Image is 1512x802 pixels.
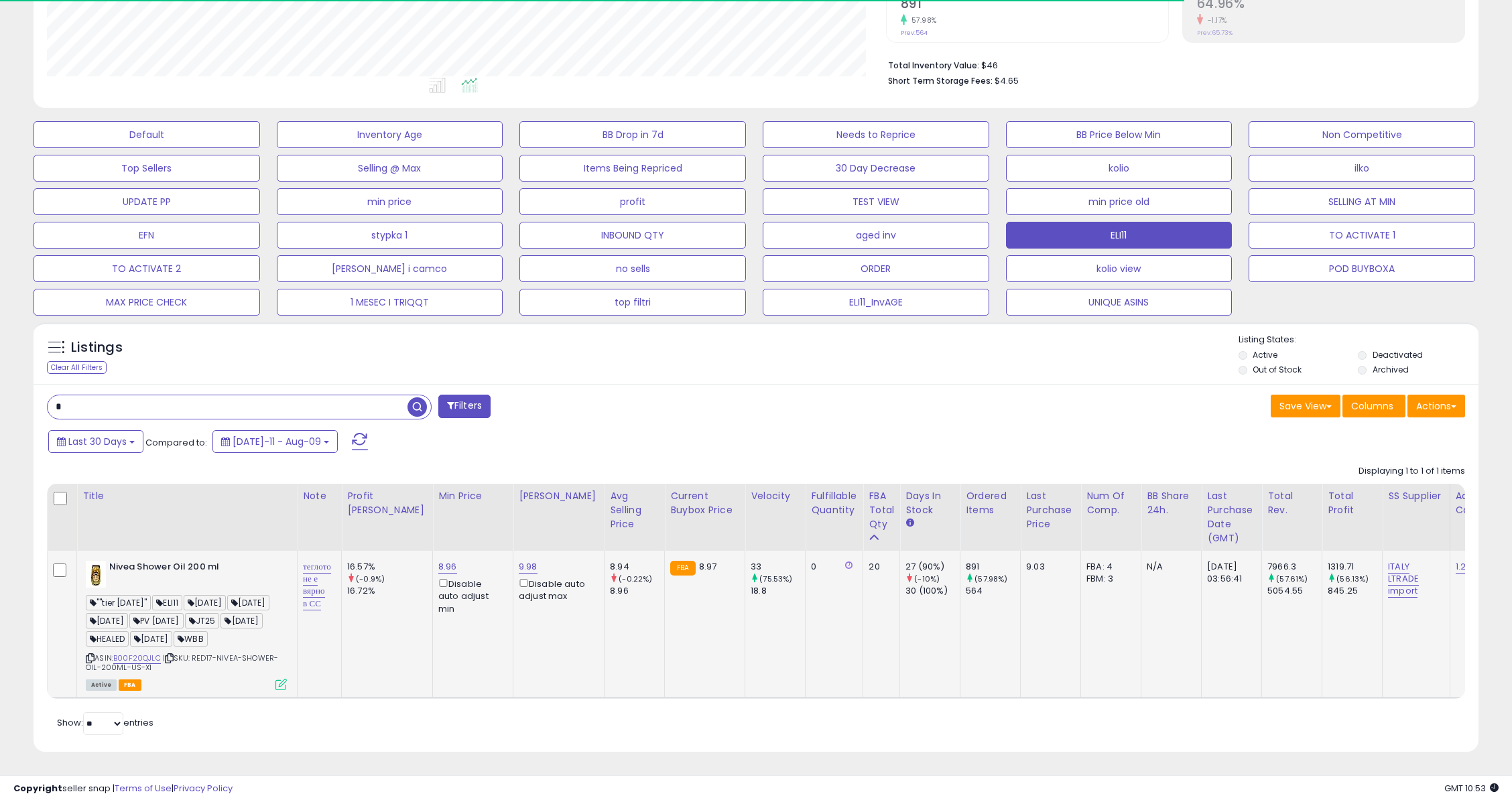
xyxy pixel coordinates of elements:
b: Nivea Shower Oil 200 ml [109,561,272,577]
button: top filtri [519,289,746,316]
button: MAX PRICE CHECK [34,289,260,316]
li: $46 [888,56,1455,72]
span: [DATE]-11 - Aug-09 [233,435,321,448]
div: 18.8 [751,585,805,597]
strong: Copyright [13,782,62,795]
div: Last Purchase Date (GMT) [1207,489,1256,545]
small: Days In Stock. [905,517,913,529]
button: UNIQUE ASINS [1006,289,1233,316]
span: JT25 [185,613,220,628]
small: (56.13%) [1336,574,1369,584]
div: 33 [751,561,805,573]
div: 20 [869,561,889,573]
span: 8.97 [699,560,717,573]
span: Compared to: [145,436,207,449]
div: Total Rev. [1267,489,1316,517]
div: 30 (100%) [905,585,960,597]
div: 0 [811,561,853,573]
button: Needs to Reprice [763,121,989,148]
span: $4.65 [995,74,1019,87]
span: ""tier [DATE]" [86,595,151,610]
div: Min Price [438,489,507,503]
button: no sells [519,255,746,282]
button: stypka 1 [277,222,503,249]
label: Out of Stock [1253,364,1302,375]
button: Actions [1407,395,1465,417]
button: [DATE]-11 - Aug-09 [212,430,338,453]
span: ELI11 [152,595,182,610]
div: Profit [PERSON_NAME] [347,489,427,517]
a: Terms of Use [115,782,172,795]
button: 30 Day Decrease [763,155,989,182]
span: Columns [1351,399,1393,413]
div: Additional Cost [1456,489,1505,517]
div: Note [303,489,336,503]
button: Inventory Age [277,121,503,148]
div: Title [82,489,292,503]
button: ELI11 [1006,222,1233,249]
span: WBB [174,631,208,647]
div: Ordered Items [966,489,1015,517]
button: TO ACTIVATE 2 [34,255,260,282]
small: (57.61%) [1276,574,1308,584]
span: Show: entries [57,716,153,729]
label: Archived [1373,364,1409,375]
button: kolio [1006,155,1233,182]
div: Fulfillable Quantity [811,489,857,517]
div: 8.94 [610,561,664,573]
div: [PERSON_NAME] [519,489,598,503]
div: 16.72% [347,585,432,597]
button: TO ACTIVATE 1 [1249,222,1475,249]
span: FBA [119,679,141,691]
small: FBA [670,561,695,576]
img: 41ltwdmkDML._SL40_.jpg [86,561,106,588]
div: Current Buybox Price [670,489,739,517]
small: (-10%) [914,574,940,584]
h5: Listings [71,338,123,357]
button: Filters [438,395,491,418]
div: 8.96 [610,585,664,597]
button: min price old [1006,188,1233,215]
div: 16.57% [347,561,432,573]
div: Disable auto adjust min [438,576,503,615]
div: Total Profit [1328,489,1377,517]
div: N/A [1147,561,1191,573]
div: Displaying 1 to 1 of 1 items [1359,465,1465,478]
span: [DATE] [220,613,263,628]
button: TEST VIEW [763,188,989,215]
button: [PERSON_NAME] i camco [277,255,503,282]
button: ilko [1249,155,1475,182]
div: BB Share 24h. [1147,489,1196,517]
button: BB Price Below Min [1006,121,1233,148]
b: Total Inventory Value: [888,60,979,71]
div: 564 [966,585,1020,597]
small: -1.17% [1203,15,1227,25]
div: FBA: 4 [1086,561,1131,573]
span: HEALED [86,631,129,647]
th: CSV column name: cust_attr_2_SS supplier [1383,484,1450,551]
button: SELLING AT MIN [1249,188,1475,215]
div: 7966.3 [1267,561,1322,573]
a: 9.98 [519,560,538,574]
button: Selling @ Max [277,155,503,182]
small: 57.98% [907,15,937,25]
button: POD BUYBOXA [1249,255,1475,282]
div: Avg Selling Price [610,489,659,531]
a: 1.25 [1456,560,1472,574]
button: BB Drop in 7d [519,121,746,148]
button: Items Being Repriced [519,155,746,182]
small: Prev: 564 [901,29,928,37]
button: Top Sellers [34,155,260,182]
b: Short Term Storage Fees: [888,75,993,86]
a: Privacy Policy [174,782,233,795]
div: ASIN: [86,561,287,689]
button: kolio view [1006,255,1233,282]
button: EFN [34,222,260,249]
button: ELI11_InvAGE [763,289,989,316]
button: INBOUND QTY [519,222,746,249]
div: Last Purchase Price [1026,489,1075,531]
p: Listing States: [1239,334,1479,346]
label: Active [1253,349,1277,360]
button: Columns [1342,395,1405,417]
button: 1 MESEC I TRIQQT [277,289,503,316]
